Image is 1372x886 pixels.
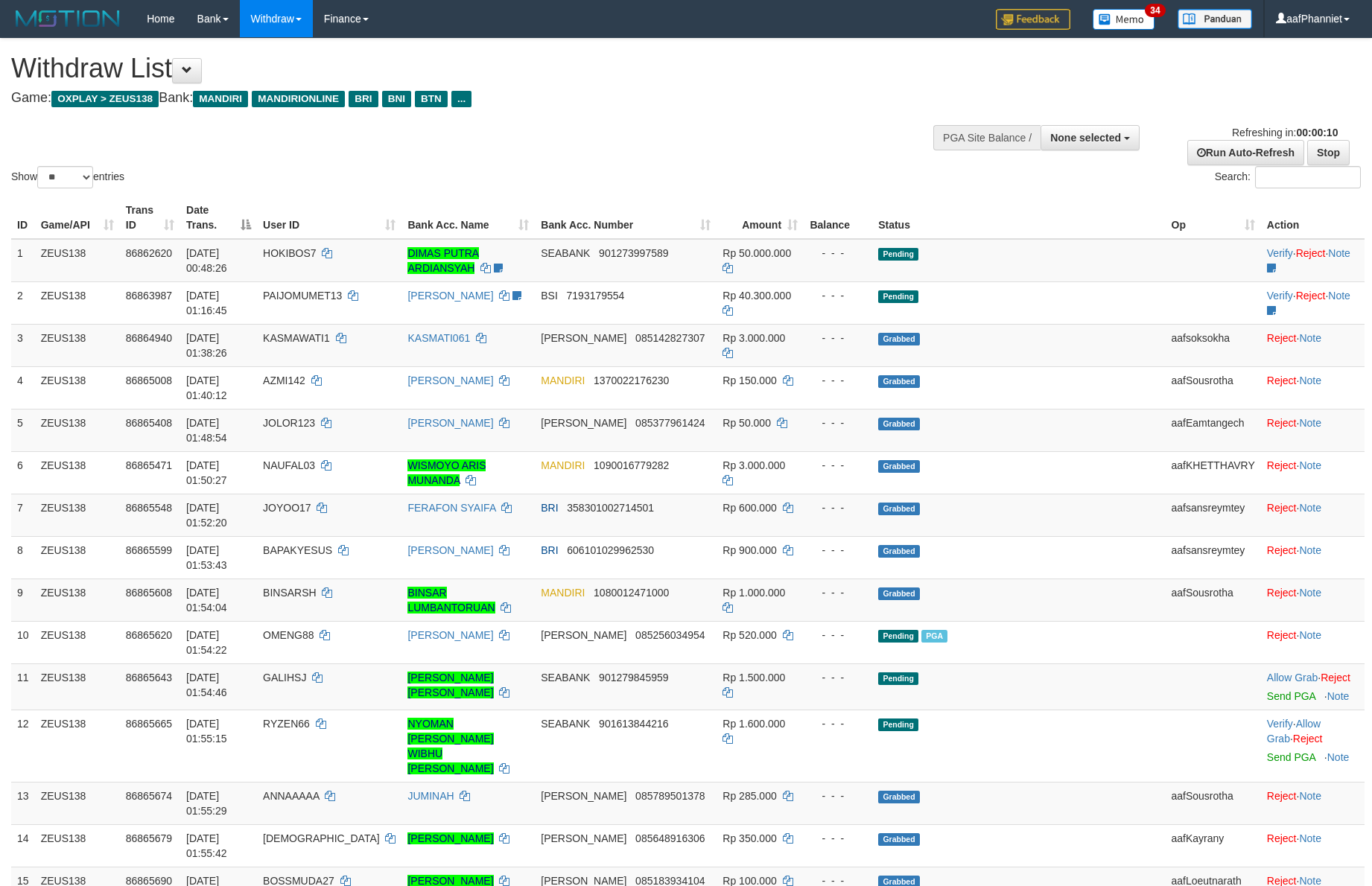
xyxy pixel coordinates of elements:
td: ZEUS138 [35,824,120,867]
span: Grabbed [878,545,920,558]
div: - - - [810,373,866,388]
th: Op: activate to sort column ascending [1166,197,1261,239]
td: aafSousrotha [1166,782,1261,824]
a: Note [1299,375,1321,386]
span: Rp 1.600.000 [722,718,785,730]
td: aafSousrotha [1166,579,1261,621]
label: Search: [1215,166,1361,188]
span: 86865471 [126,459,172,471]
a: Note [1328,290,1350,302]
a: [PERSON_NAME] [407,544,493,556]
span: Rp 50.000.000 [722,247,791,259]
a: Reject [1293,733,1323,745]
img: MOTION_logo.png [11,7,124,30]
div: - - - [810,288,866,303]
a: JUMINAH [407,790,454,802]
td: 11 [11,663,35,710]
span: BRI [349,91,378,107]
td: aafsansreymtey [1166,494,1261,536]
span: Rp 1.500.000 [722,672,785,683]
td: aafSousrotha [1166,366,1261,409]
span: 86864940 [126,332,172,344]
a: Note [1299,629,1321,641]
td: · [1261,324,1365,366]
button: None selected [1041,125,1140,150]
a: Send PGA [1267,751,1315,763]
span: [DATE] 01:53:43 [186,544,227,571]
div: - - - [810,831,866,846]
span: [PERSON_NAME] [541,629,626,641]
a: [PERSON_NAME] [407,629,493,641]
div: - - - [810,788,866,803]
td: 8 [11,536,35,579]
span: [DATE] 01:54:46 [186,672,227,698]
div: - - - [810,716,866,731]
span: Copy 901279845959 to clipboard [599,672,668,683]
td: ZEUS138 [35,663,120,710]
span: Copy 1080012471000 to clipboard [594,587,669,599]
td: · · [1261,239,1365,282]
td: 3 [11,324,35,366]
span: [DEMOGRAPHIC_DATA] [263,832,380,844]
span: 86865548 [126,502,172,514]
span: 86865679 [126,832,172,844]
a: [PERSON_NAME] [PERSON_NAME] [407,672,493,698]
span: 86865408 [126,417,172,429]
a: Note [1327,690,1350,702]
a: Verify [1267,718,1293,730]
span: Copy 606101029962530 to clipboard [567,544,654,556]
a: Note [1299,832,1321,844]
span: [DATE] 01:55:42 [186,832,227,859]
span: · [1267,718,1321,745]
a: Run Auto-Refresh [1187,140,1304,165]
th: Balance [804,197,872,239]
td: 6 [11,451,35,494]
td: aafKayrany [1166,824,1261,867]
td: 9 [11,579,35,621]
span: MANDIRI [193,91,248,107]
td: · [1261,451,1365,494]
span: Rp 3.000.000 [722,459,785,471]
th: Trans ID: activate to sort column ascending [120,197,180,239]
td: aafKHETTHAVRY [1166,451,1261,494]
span: [DATE] 01:54:04 [186,587,227,613]
th: User ID: activate to sort column ascending [257,197,401,239]
td: · · [1261,710,1365,782]
span: Copy 1370022176230 to clipboard [594,375,669,386]
span: [DATE] 01:16:45 [186,290,227,316]
td: · [1261,579,1365,621]
span: Rp 520.000 [722,629,776,641]
span: HOKIBOS7 [263,247,317,259]
a: Verify [1267,290,1293,302]
a: FERAFON SYAIFA [407,502,495,514]
span: [DATE] 01:38:26 [186,332,227,359]
span: Grabbed [878,418,920,430]
td: ZEUS138 [35,409,120,451]
span: 86865674 [126,790,172,802]
span: ANNAAAAA [263,790,319,802]
td: · [1261,663,1365,710]
span: Copy 7193179554 to clipboard [567,290,625,302]
a: WISMOYO ARIS MUNANDA [407,459,486,486]
select: Showentries [37,166,93,188]
span: [PERSON_NAME] [541,790,626,802]
span: Grabbed [878,503,920,515]
td: 5 [11,409,35,451]
span: NAUFAL03 [263,459,315,471]
a: Note [1299,790,1321,802]
td: ZEUS138 [35,536,120,579]
a: Note [1299,544,1321,556]
a: Reject [1267,832,1297,844]
th: ID [11,197,35,239]
span: MANDIRI [541,587,585,599]
td: aafEamtangech [1166,409,1261,451]
div: - - - [810,331,866,345]
td: 10 [11,621,35,663]
span: [DATE] 01:55:29 [186,790,227,817]
td: 12 [11,710,35,782]
td: aafsansreymtey [1166,536,1261,579]
td: · [1261,366,1365,409]
span: Rp 900.000 [722,544,776,556]
img: Button%20Memo.svg [1093,9,1155,30]
input: Search: [1255,166,1361,188]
